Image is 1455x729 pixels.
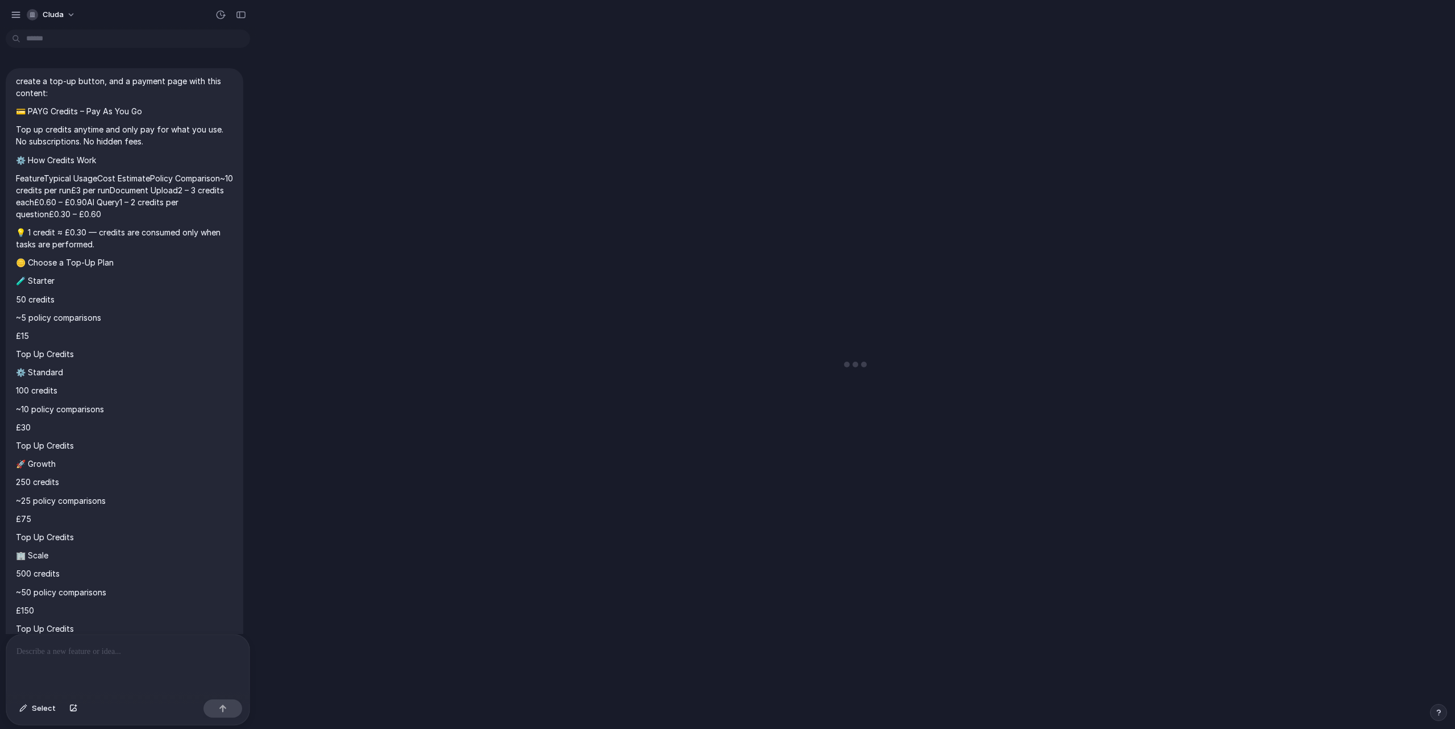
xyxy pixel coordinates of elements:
p: ~25 policy comparisons [16,495,233,507]
p: £150 [16,604,233,616]
p: 50 credits [16,293,233,305]
p: £15 [16,330,233,342]
p: Top up credits anytime and only pay for what you use. No subscriptions. No hidden fees. [16,123,233,147]
p: ⚙️ How Credits Work [16,154,233,166]
p: create a top-up button, and a payment page with this content: [16,75,233,99]
p: ~10 policy comparisons [16,403,233,415]
p: 🧪 Starter [16,275,233,287]
p: 🏢 Scale [16,549,233,561]
button: Select [14,699,61,718]
p: Top Up Credits [16,623,233,635]
p: ~5 policy comparisons [16,312,233,324]
p: 🚀 Growth [16,458,233,470]
p: 🪙 Choose a Top-Up Plan [16,256,233,268]
p: ⚙️ Standard [16,366,233,378]
p: 250 credits [16,476,233,488]
p: ~50 policy comparisons [16,586,233,598]
button: cluda [22,6,81,24]
p: FeatureTypical UsageCost EstimatePolicy Comparison~10 credits per run£3 per runDocument Upload2 –... [16,172,233,220]
p: 100 credits [16,384,233,396]
p: £30 [16,421,233,433]
p: 💡 1 credit ≈ £0.30 — credits are consumed only when tasks are performed. [16,226,233,250]
p: Top Up Credits [16,348,233,360]
p: 💳 PAYG Credits – Pay As You Go [16,105,233,117]
p: £75 [16,513,233,525]
span: cluda [43,9,64,20]
p: Top Up Credits [16,531,233,543]
span: Select [32,703,56,714]
p: 500 credits [16,568,233,579]
p: Top Up Credits [16,440,233,452]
